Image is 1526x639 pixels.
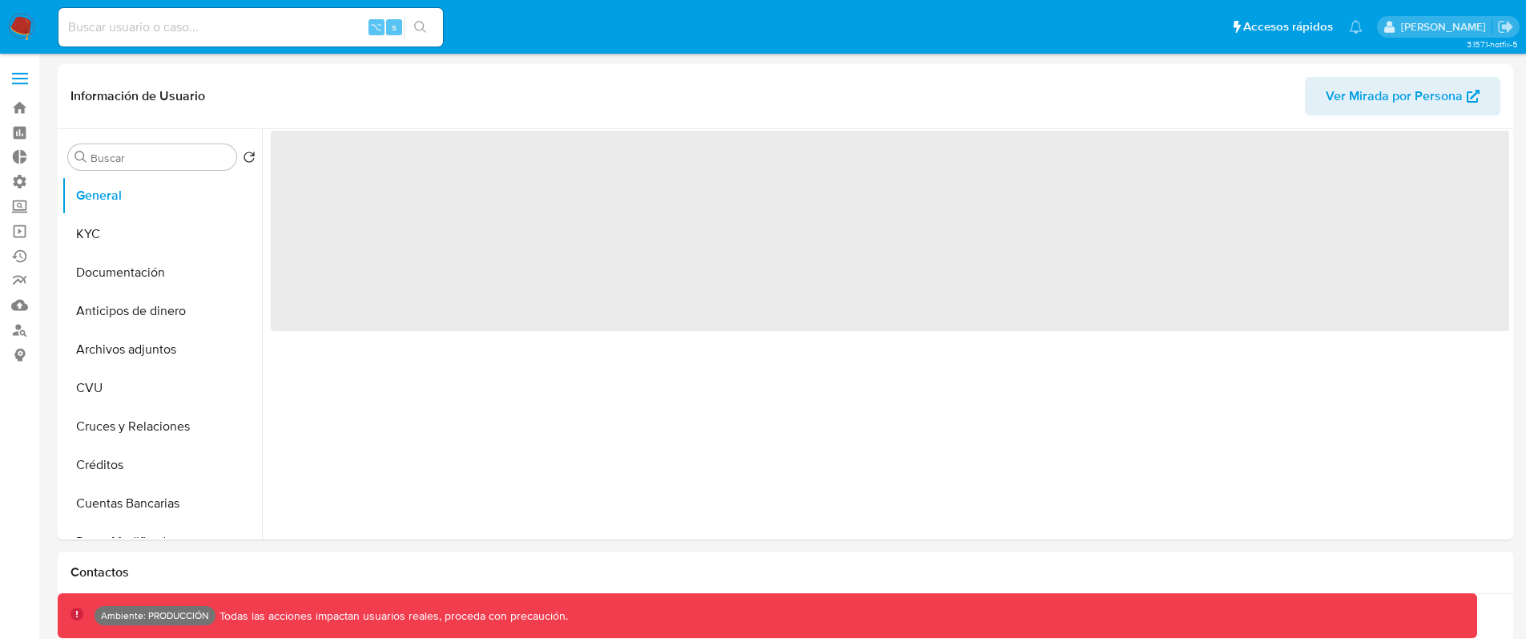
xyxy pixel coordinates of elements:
input: Buscar [91,151,230,165]
button: Volver al orden por defecto [243,151,256,168]
button: Anticipos de dinero [62,292,262,330]
button: Cruces y Relaciones [62,407,262,446]
span: s [392,19,397,34]
button: Créditos [62,446,262,484]
a: Notificaciones [1349,20,1363,34]
span: Accesos rápidos [1243,18,1333,35]
h1: Contactos [70,564,1500,580]
h1: Información de Usuario [70,88,205,104]
button: Cuentas Bancarias [62,484,262,523]
button: Datos Modificados [62,523,262,561]
button: Archivos adjuntos [62,330,262,369]
span: ‌ [271,131,1509,331]
button: CVU [62,369,262,407]
a: Salir [1497,18,1514,35]
input: Buscar usuario o caso... [58,17,443,38]
button: General [62,176,262,215]
button: Ver Mirada por Persona [1305,77,1500,115]
p: Ambiente: PRODUCCIÓN [101,613,209,619]
button: Buscar [74,151,87,164]
button: KYC [62,215,262,253]
button: search-icon [404,16,437,38]
p: federico.falavigna@mercadolibre.com [1401,19,1492,34]
span: ⌥ [370,19,382,34]
p: Todas las acciones impactan usuarios reales, proceda con precaución. [215,609,568,624]
span: Ver Mirada por Persona [1326,77,1463,115]
button: Documentación [62,253,262,292]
